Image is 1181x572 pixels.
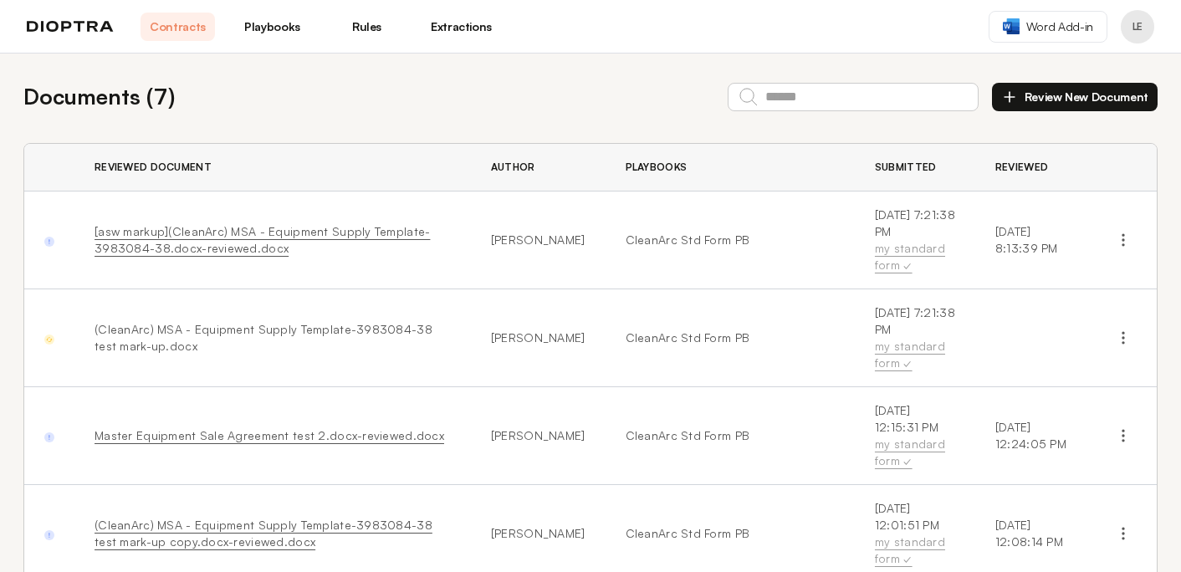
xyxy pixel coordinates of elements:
[330,13,404,41] a: Rules
[44,335,54,345] img: In Progress
[626,232,835,248] a: CleanArc Std Form PB
[875,240,955,273] div: my standard form ✓
[626,427,835,444] a: CleanArc Std Form PB
[626,525,835,542] a: CleanArc Std Form PB
[1121,10,1154,43] button: Profile menu
[606,144,855,192] th: Playbooks
[989,11,1107,43] a: Word Add-in
[95,224,430,255] a: [asw markup](CleanArc) MSA - Equipment Supply Template-3983084-38.docx-reviewed.docx
[44,432,54,442] img: Done
[471,289,606,387] td: [PERSON_NAME]
[424,13,498,41] a: Extractions
[975,387,1090,485] td: [DATE] 12:24:05 PM
[471,387,606,485] td: [PERSON_NAME]
[74,144,471,192] th: Reviewed Document
[95,428,444,442] a: Master Equipment Sale Agreement test 2.docx-reviewed.docx
[95,322,432,353] span: (CleanArc) MSA - Equipment Supply Template-3983084-38 test mark-up.docx
[95,518,432,549] a: (CleanArc) MSA - Equipment Supply Template-3983084-38 test mark-up copy.docx-reviewed.docx
[855,289,975,387] td: [DATE] 7:21:38 PM
[875,534,955,567] div: my standard form ✓
[44,237,54,247] img: Done
[855,144,975,192] th: Submitted
[235,13,309,41] a: Playbooks
[855,192,975,289] td: [DATE] 7:21:38 PM
[855,387,975,485] td: [DATE] 12:15:31 PM
[1026,18,1093,35] span: Word Add-in
[626,329,835,346] a: CleanArc Std Form PB
[44,530,54,540] img: Done
[141,13,215,41] a: Contracts
[23,80,175,113] h2: Documents ( 7 )
[975,144,1090,192] th: Reviewed
[1003,18,1020,34] img: word
[471,192,606,289] td: [PERSON_NAME]
[471,144,606,192] th: Author
[975,192,1090,289] td: [DATE] 8:13:39 PM
[992,83,1158,111] button: Review New Document
[875,436,955,469] div: my standard form ✓
[875,338,955,371] div: my standard form ✓
[27,21,114,33] img: logo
